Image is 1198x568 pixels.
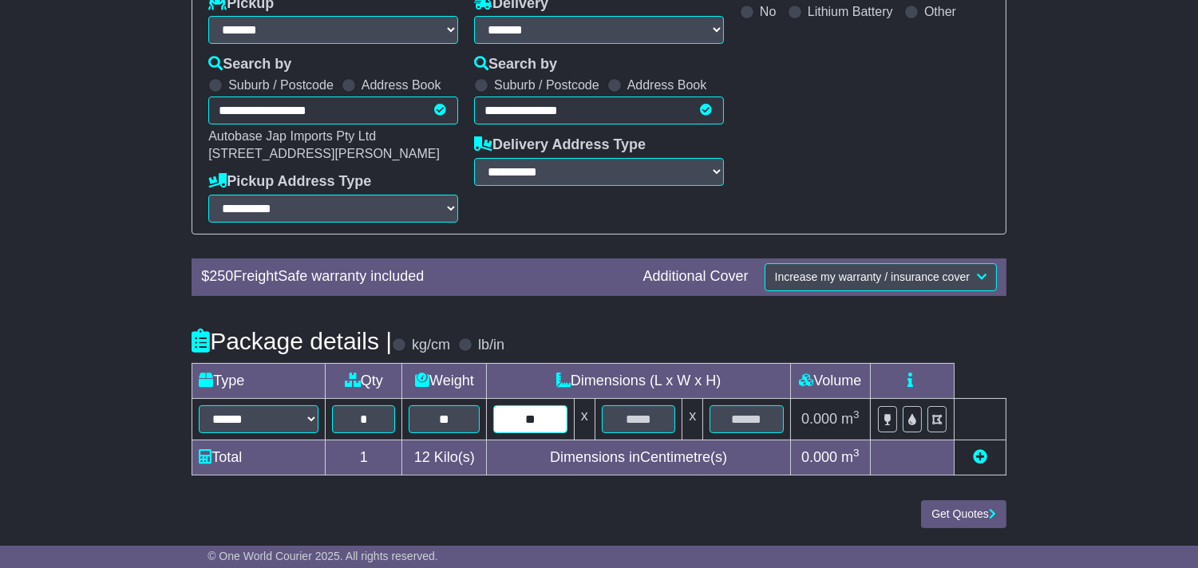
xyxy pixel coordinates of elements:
[841,449,860,465] span: m
[192,328,392,354] h4: Package details |
[414,449,430,465] span: 12
[402,440,487,475] td: Kilo(s)
[192,363,326,398] td: Type
[478,337,504,354] label: lb/in
[402,363,487,398] td: Weight
[801,411,837,427] span: 0.000
[924,4,956,19] label: Other
[209,268,233,284] span: 250
[801,449,837,465] span: 0.000
[973,449,987,465] a: Add new item
[474,136,646,154] label: Delivery Address Type
[487,440,790,475] td: Dimensions in Centimetre(s)
[808,4,893,19] label: Lithium Battery
[412,337,450,354] label: kg/cm
[635,268,757,286] div: Additional Cover
[326,363,402,398] td: Qty
[362,77,441,93] label: Address Book
[574,398,595,440] td: x
[627,77,707,93] label: Address Book
[853,408,860,420] sup: 3
[921,500,1006,528] button: Get Quotes
[228,77,334,93] label: Suburb / Postcode
[494,77,599,93] label: Suburb / Postcode
[193,268,635,286] div: $ FreightSafe warranty included
[192,440,326,475] td: Total
[326,440,402,475] td: 1
[208,56,291,73] label: Search by
[487,363,790,398] td: Dimensions (L x W x H)
[208,129,376,143] span: Autobase Jap Imports Pty Ltd
[474,56,557,73] label: Search by
[682,398,703,440] td: x
[760,4,776,19] label: No
[841,411,860,427] span: m
[790,363,870,398] td: Volume
[853,447,860,459] sup: 3
[208,173,371,191] label: Pickup Address Type
[208,550,438,562] span: © One World Courier 2025. All rights reserved.
[208,147,440,160] span: [STREET_ADDRESS][PERSON_NAME]
[765,263,997,291] button: Increase my warranty / insurance cover
[775,270,970,283] span: Increase my warranty / insurance cover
